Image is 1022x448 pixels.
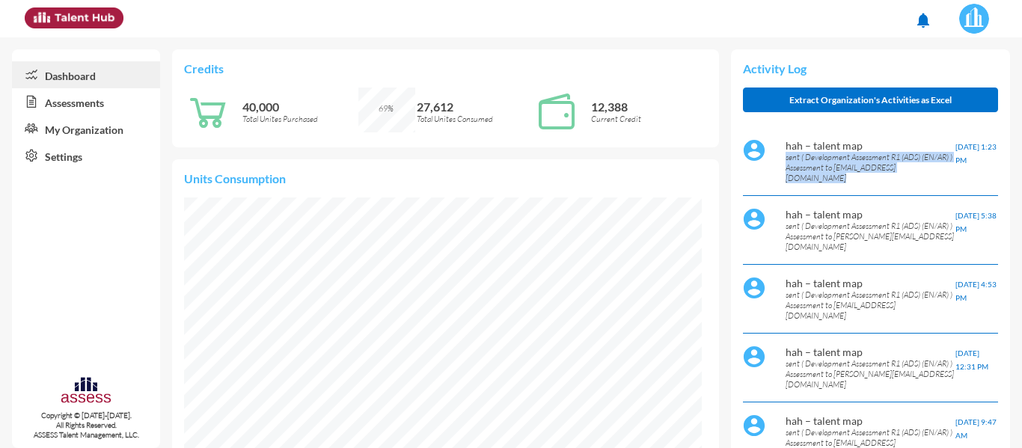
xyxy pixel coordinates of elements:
[786,358,955,390] p: sent ( Development Assessment R1 (ADS) (EN/AR) ) Assessment to [PERSON_NAME][EMAIL_ADDRESS][DOMAI...
[417,114,533,124] p: Total Unites Consumed
[955,349,988,371] span: [DATE] 12:31 PM
[743,139,765,162] img: default%20profile%20image.svg
[12,115,160,142] a: My Organization
[743,208,765,230] img: default%20profile%20image.svg
[242,114,358,124] p: Total Unites Purchased
[914,11,932,29] mat-icon: notifications
[786,277,955,289] p: hah – talent map
[184,171,706,185] p: Units Consumption
[955,280,997,302] span: [DATE] 4:53 PM
[184,61,706,76] p: Credits
[743,277,765,299] img: default%20profile%20image.svg
[786,152,955,183] p: sent ( Development Assessment R1 (ADS) (EN/AR) ) Assessment to [EMAIL_ADDRESS][DOMAIN_NAME]
[955,417,997,440] span: [DATE] 9:47 AM
[242,99,358,114] p: 40,000
[12,142,160,169] a: Settings
[12,61,160,88] a: Dashboard
[12,411,160,440] p: Copyright © [DATE]-[DATE]. All Rights Reserved. ASSESS Talent Management, LLC.
[786,414,955,427] p: hah – talent map
[955,211,997,233] span: [DATE] 5:38 PM
[786,289,955,321] p: sent ( Development Assessment R1 (ADS) (EN/AR) ) Assessment to [EMAIL_ADDRESS][DOMAIN_NAME]
[743,61,998,76] p: Activity Log
[743,414,765,437] img: default%20profile%20image.svg
[786,139,955,152] p: hah – talent map
[786,346,955,358] p: hah – talent map
[955,142,997,165] span: [DATE] 1:23 PM
[12,88,160,115] a: Assessments
[591,114,707,124] p: Current Credit
[591,99,707,114] p: 12,388
[743,88,998,112] button: Extract Organization's Activities as Excel
[743,346,765,368] img: default%20profile%20image.svg
[417,99,533,114] p: 27,612
[786,221,955,252] p: sent ( Development Assessment R1 (ADS) (EN/AR) ) Assessment to [PERSON_NAME][EMAIL_ADDRESS][DOMAI...
[786,208,955,221] p: hah – talent map
[60,375,111,408] img: assesscompany-logo.png
[379,103,394,114] span: 69%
